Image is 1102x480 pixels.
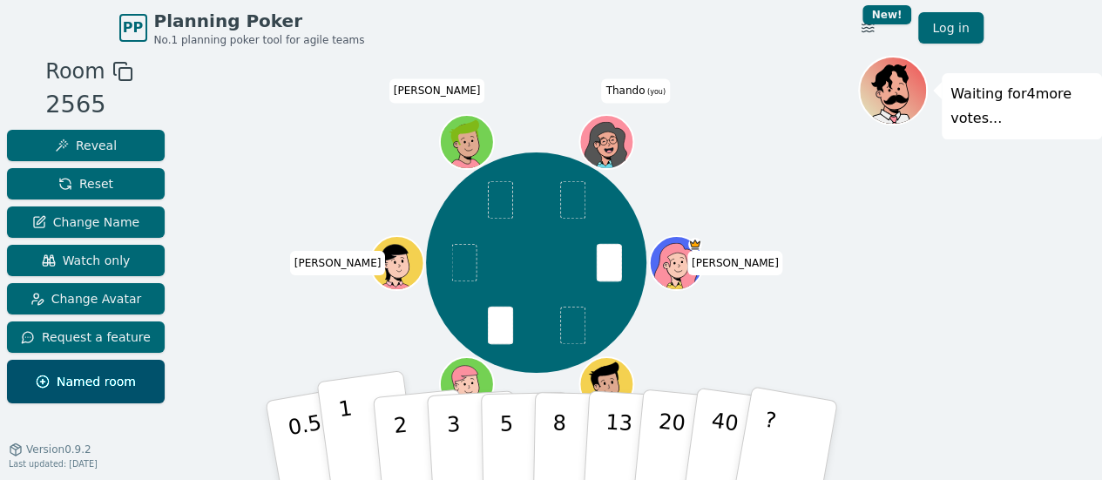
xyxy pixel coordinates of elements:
[45,87,132,123] div: 2565
[852,12,883,44] button: New!
[918,12,983,44] a: Log in
[581,117,632,167] button: Click to change your avatar
[389,78,485,103] span: Click to change your name
[154,9,365,33] span: Planning Poker
[290,251,386,275] span: Click to change your name
[32,213,139,231] span: Change Name
[30,290,142,308] span: Change Avatar
[154,33,365,47] span: No.1 planning poker tool for agile teams
[119,9,365,47] a: PPPlanning PokerNo.1 planning poker tool for agile teams
[45,56,105,87] span: Room
[645,88,666,96] span: (you)
[7,321,165,353] button: Request a feature
[862,5,912,24] div: New!
[9,459,98,469] span: Last updated: [DATE]
[7,130,165,161] button: Reveal
[123,17,143,38] span: PP
[688,238,701,251] span: Norval is the host
[601,78,669,103] span: Click to change your name
[9,443,91,456] button: Version0.9.2
[7,168,165,199] button: Reset
[58,175,113,193] span: Reset
[42,252,131,269] span: Watch only
[7,283,165,314] button: Change Avatar
[26,443,91,456] span: Version 0.9.2
[950,82,1093,131] p: Waiting for 4 more votes...
[687,251,783,275] span: Click to change your name
[36,373,136,390] span: Named room
[55,137,117,154] span: Reveal
[21,328,151,346] span: Request a feature
[7,206,165,238] button: Change Name
[7,245,165,276] button: Watch only
[7,360,165,403] button: Named room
